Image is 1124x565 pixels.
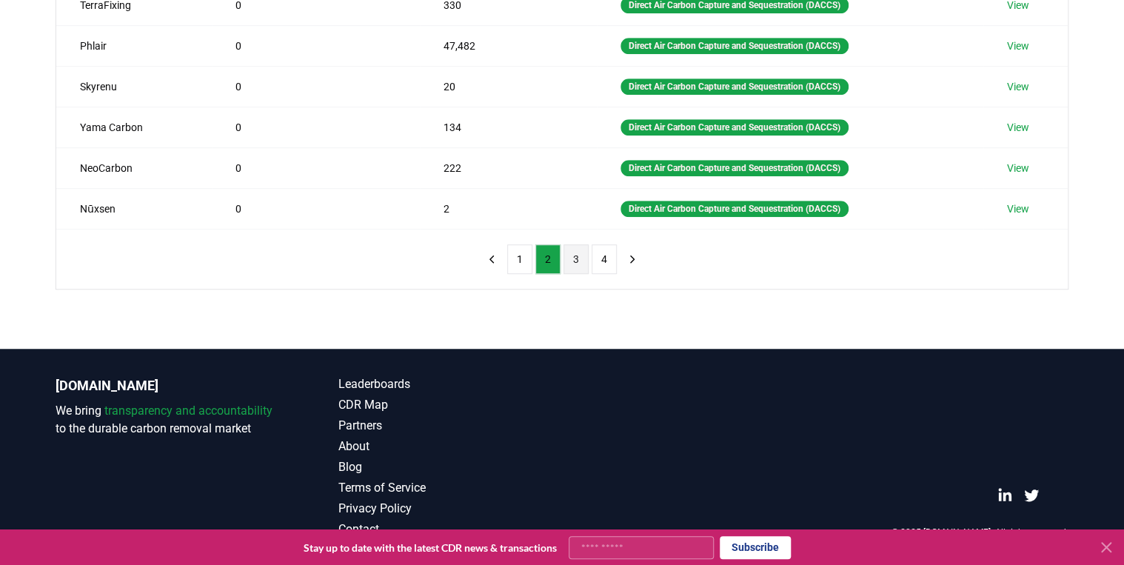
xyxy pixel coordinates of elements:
[1007,79,1029,94] a: View
[620,38,849,54] div: Direct Air Carbon Capture and Sequestration (DACCS)
[56,147,212,188] td: NeoCarbon
[420,147,597,188] td: 222
[104,404,272,418] span: transparency and accountability
[420,107,597,147] td: 134
[56,25,212,66] td: Phlair
[420,25,597,66] td: 47,482
[338,417,562,435] a: Partners
[212,66,420,107] td: 0
[338,375,562,393] a: Leaderboards
[620,78,849,95] div: Direct Air Carbon Capture and Sequestration (DACCS)
[620,119,849,136] div: Direct Air Carbon Capture and Sequestration (DACCS)
[997,488,1012,503] a: LinkedIn
[1007,39,1029,53] a: View
[212,25,420,66] td: 0
[507,244,532,274] button: 1
[338,521,562,538] a: Contact
[338,396,562,414] a: CDR Map
[56,188,212,229] td: Nūxsen
[1007,120,1029,135] a: View
[592,244,617,274] button: 4
[212,107,420,147] td: 0
[891,526,1068,538] p: © 2025 [DOMAIN_NAME]. All rights reserved.
[620,244,645,274] button: next page
[535,244,561,274] button: 2
[1024,488,1039,503] a: Twitter
[56,66,212,107] td: Skyrenu
[420,188,597,229] td: 2
[338,500,562,518] a: Privacy Policy
[563,244,589,274] button: 3
[338,438,562,455] a: About
[338,458,562,476] a: Blog
[620,201,849,217] div: Direct Air Carbon Capture and Sequestration (DACCS)
[1007,161,1029,175] a: View
[420,66,597,107] td: 20
[620,160,849,176] div: Direct Air Carbon Capture and Sequestration (DACCS)
[479,244,504,274] button: previous page
[1007,201,1029,216] a: View
[212,188,420,229] td: 0
[56,402,279,438] p: We bring to the durable carbon removal market
[338,479,562,497] a: Terms of Service
[56,107,212,147] td: Yama Carbon
[212,147,420,188] td: 0
[56,375,279,396] p: [DOMAIN_NAME]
